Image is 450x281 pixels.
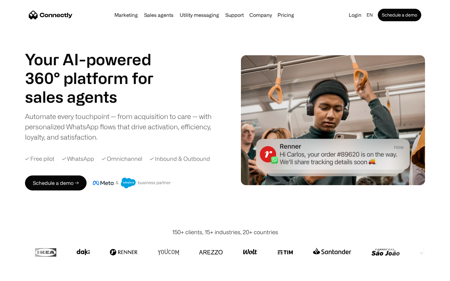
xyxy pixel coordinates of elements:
[25,111,222,142] div: Automate every touchpoint — from acquisition to care — with personalized WhatsApp flows that driv...
[102,155,142,163] div: ✓ Omnichannel
[346,11,364,19] a: Login
[150,155,210,163] div: ✓ Inbound & Outbound
[223,12,246,17] a: Support
[25,87,169,106] h1: sales agents
[25,175,87,190] a: Schedule a demo →
[275,12,297,17] a: Pricing
[62,155,94,163] div: ✓ WhatsApp
[12,270,37,279] ul: Language list
[25,155,54,163] div: ✓ Free pilot
[6,269,37,279] aside: Language selected: English
[112,12,140,17] a: Marketing
[367,11,373,19] div: en
[172,228,278,236] div: 150+ clients, 15+ industries, 20+ countries
[93,178,171,188] img: Meta and Salesforce business partner badge.
[177,12,222,17] a: Utility messaging
[378,9,421,21] a: Schedule a demo
[249,11,272,19] div: Company
[25,50,169,87] h1: Your AI-powered 360° platform for
[142,12,176,17] a: Sales agents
